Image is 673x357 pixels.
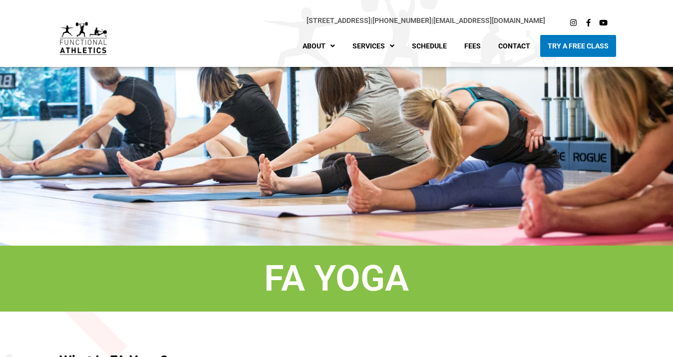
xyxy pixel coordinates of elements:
[457,35,488,57] a: Fees
[345,35,402,57] a: Services
[15,261,658,297] h1: FA Yoga
[372,16,431,24] a: [PHONE_NUMBER]
[540,35,616,57] a: Try A Free Class
[433,16,545,24] a: [EMAIL_ADDRESS][DOMAIN_NAME]
[307,16,372,24] span: |
[60,22,107,54] img: default-logo
[404,35,454,57] a: Schedule
[127,15,545,26] p: |
[295,35,342,57] a: About
[491,35,538,57] a: Contact
[307,16,370,24] a: [STREET_ADDRESS]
